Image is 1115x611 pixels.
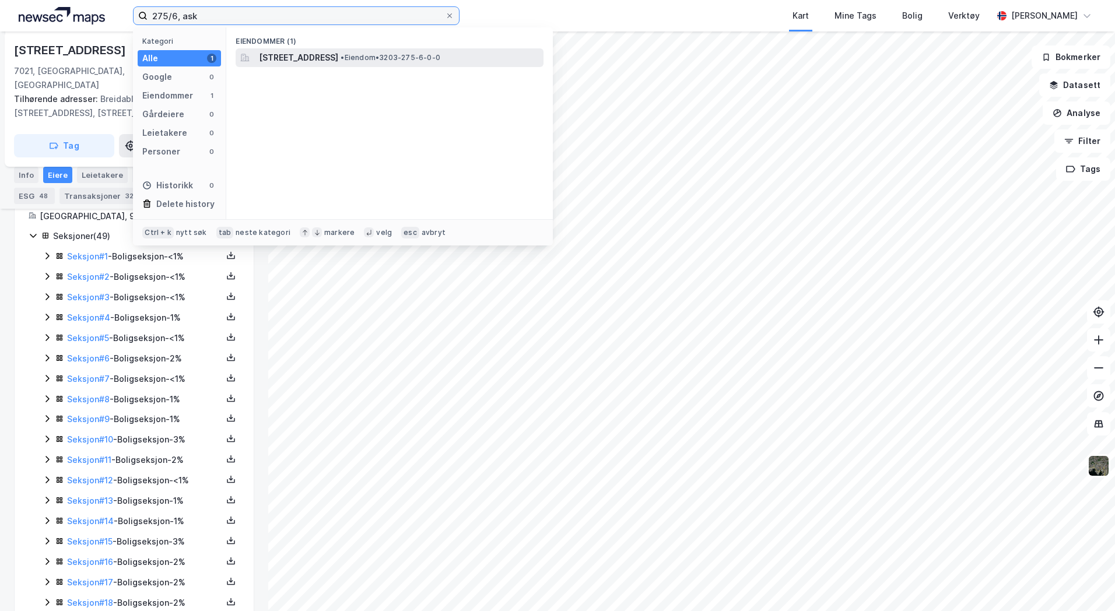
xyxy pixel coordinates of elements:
[67,535,222,549] div: - Boligseksjon - 3%
[902,9,923,23] div: Bolig
[156,197,215,211] div: Delete history
[67,292,110,302] a: Seksjon#3
[1032,45,1110,69] button: Bokmerker
[77,167,128,183] div: Leietakere
[67,333,109,343] a: Seksjon#5
[67,251,108,261] a: Seksjon#1
[67,536,113,546] a: Seksjon#15
[67,290,222,304] div: - Boligseksjon - <1%
[67,555,222,569] div: - Boligseksjon - 2%
[67,394,110,404] a: Seksjon#8
[14,41,128,59] div: [STREET_ADDRESS]
[142,178,193,192] div: Historikk
[14,188,55,204] div: ESG
[67,270,222,284] div: - Boligseksjon - <1%
[132,167,176,183] div: Datasett
[19,7,105,24] img: logo.a4113a55bc3d86da70a041830d287a7e.svg
[207,72,216,82] div: 0
[67,475,113,485] a: Seksjon#12
[142,70,172,84] div: Google
[236,228,290,237] div: neste kategori
[67,494,222,508] div: - Boligseksjon - 1%
[142,51,158,65] div: Alle
[67,352,222,366] div: - Boligseksjon - 2%
[67,455,111,465] a: Seksjon#11
[422,228,446,237] div: avbryt
[67,331,222,345] div: - Boligseksjon - <1%
[1054,129,1110,153] button: Filter
[123,190,136,202] div: 32
[207,181,216,190] div: 0
[142,145,180,159] div: Personer
[142,227,174,238] div: Ctrl + k
[1056,157,1110,181] button: Tags
[948,9,980,23] div: Verktøy
[14,134,114,157] button: Tag
[207,128,216,138] div: 0
[14,64,166,92] div: 7021, [GEOGRAPHIC_DATA], [GEOGRAPHIC_DATA]
[142,126,187,140] div: Leietakere
[324,228,355,237] div: markere
[207,110,216,119] div: 0
[401,227,419,238] div: esc
[226,27,553,48] div: Eiendommer (1)
[67,453,222,467] div: - Boligseksjon - 2%
[67,496,113,505] a: Seksjon#13
[67,353,110,363] a: Seksjon#6
[67,514,222,528] div: - Boligseksjon - 1%
[67,250,222,264] div: - Boligseksjon - <1%
[67,575,222,589] div: - Boligseksjon - 2%
[148,7,445,24] input: Søk på adresse, matrikkel, gårdeiere, leietakere eller personer
[67,414,110,424] a: Seksjon#9
[835,9,876,23] div: Mine Tags
[67,596,222,610] div: - Boligseksjon - 2%
[59,188,141,204] div: Transaksjoner
[142,37,221,45] div: Kategori
[37,190,50,202] div: 48
[259,51,338,65] span: [STREET_ADDRESS]
[14,167,38,183] div: Info
[67,374,110,384] a: Seksjon#7
[67,577,113,587] a: Seksjon#17
[67,598,113,608] a: Seksjon#18
[40,209,240,223] div: [GEOGRAPHIC_DATA], 95/25
[67,557,113,567] a: Seksjon#16
[341,53,344,62] span: •
[67,412,222,426] div: - Boligseksjon - 1%
[207,91,216,100] div: 1
[67,392,222,406] div: - Boligseksjon - 1%
[67,272,110,282] a: Seksjon#2
[341,53,440,62] span: Eiendom • 3203-275-6-0-0
[793,9,809,23] div: Kart
[67,434,113,444] a: Seksjon#10
[1039,73,1110,97] button: Datasett
[1088,455,1110,477] img: 9k=
[67,473,222,487] div: - Boligseksjon - <1%
[14,94,100,104] span: Tilhørende adresser:
[207,54,216,63] div: 1
[53,229,240,243] div: Seksjoner ( 49 )
[1057,555,1115,611] iframe: Chat Widget
[43,167,72,183] div: Eiere
[176,228,207,237] div: nytt søk
[67,372,222,386] div: - Boligseksjon - <1%
[1011,9,1078,23] div: [PERSON_NAME]
[1043,101,1110,125] button: Analyse
[142,107,184,121] div: Gårdeiere
[142,89,193,103] div: Eiendommer
[14,92,245,120] div: Breidablikveien 68a, [STREET_ADDRESS], [STREET_ADDRESS]
[1057,555,1115,611] div: Kontrollprogram for chat
[67,311,222,325] div: - Boligseksjon - 1%
[67,433,222,447] div: - Boligseksjon - 3%
[376,228,392,237] div: velg
[67,516,114,526] a: Seksjon#14
[67,312,110,322] a: Seksjon#4
[216,227,234,238] div: tab
[207,147,216,156] div: 0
